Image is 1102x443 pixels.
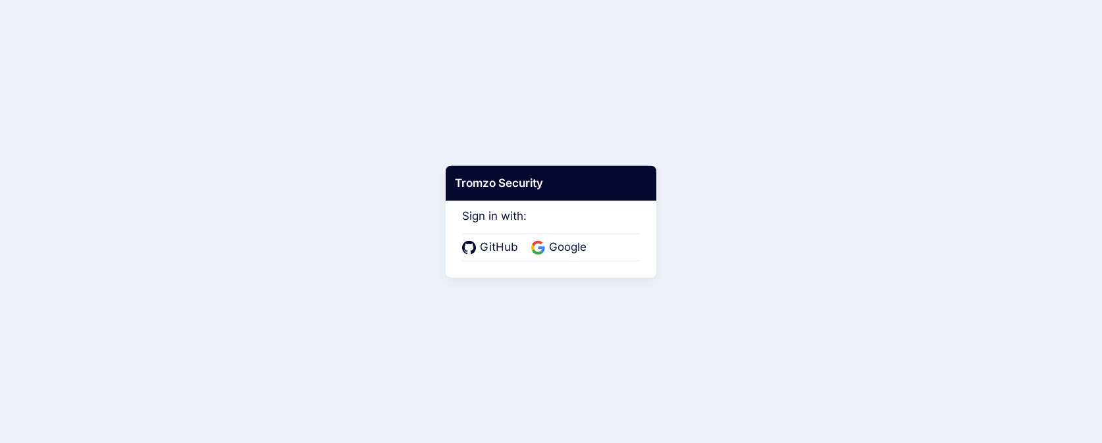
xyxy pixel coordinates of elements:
[545,239,590,256] span: Google
[462,239,522,256] a: GitHub
[462,191,640,261] div: Sign in with:
[476,239,522,256] span: GitHub
[531,239,590,256] a: Google
[446,165,656,201] div: Tromzo Security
